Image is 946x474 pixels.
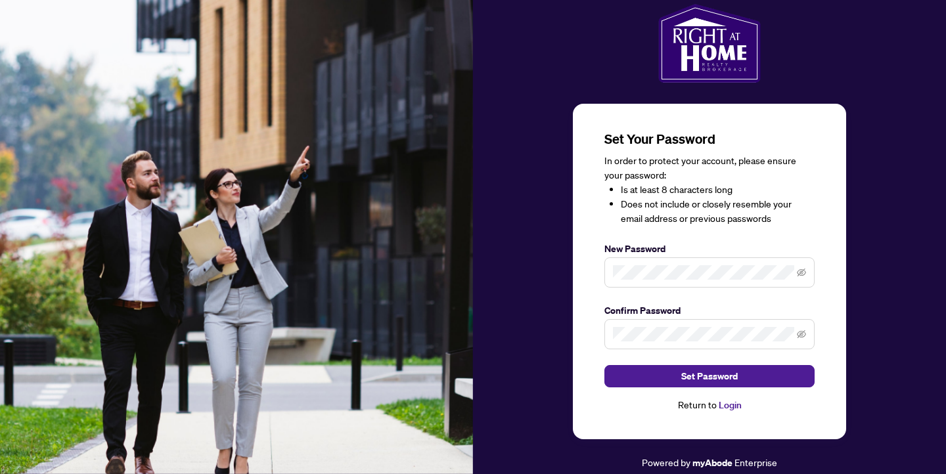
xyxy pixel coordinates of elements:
[621,197,815,226] li: Does not include or closely resemble your email address or previous passwords
[734,456,777,468] span: Enterprise
[692,456,732,470] a: myAbode
[797,330,806,339] span: eye-invisible
[604,365,815,387] button: Set Password
[797,268,806,277] span: eye-invisible
[604,303,815,318] label: Confirm Password
[604,398,815,413] div: Return to
[658,4,760,83] img: ma-logo
[604,242,815,256] label: New Password
[604,130,815,148] h3: Set Your Password
[719,399,742,411] a: Login
[681,366,738,387] span: Set Password
[621,183,815,197] li: Is at least 8 characters long
[642,456,690,468] span: Powered by
[604,154,815,226] div: In order to protect your account, please ensure your password:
